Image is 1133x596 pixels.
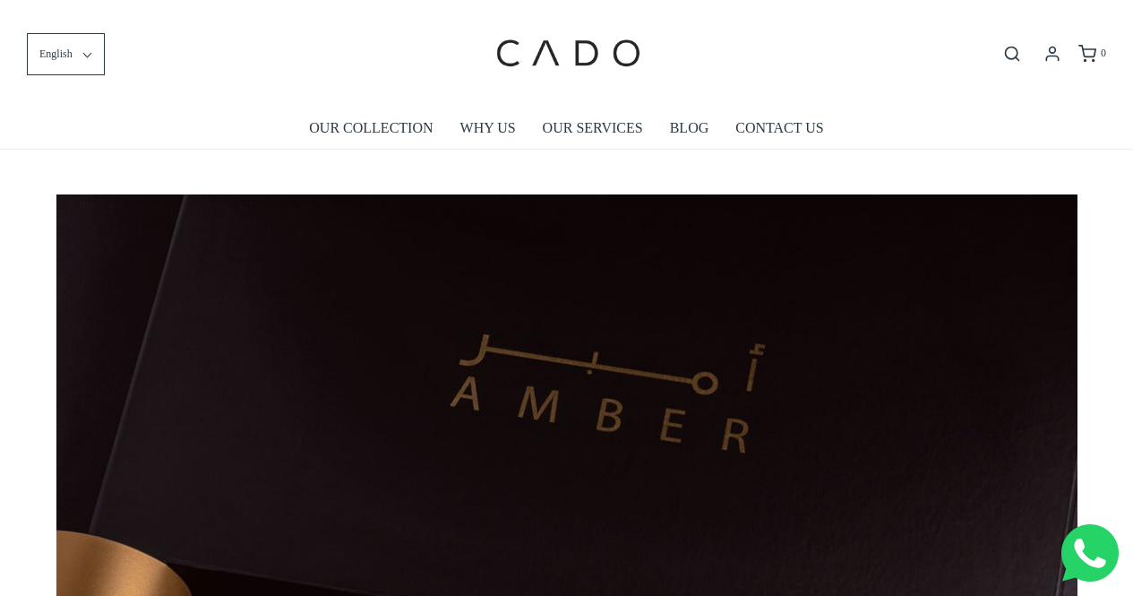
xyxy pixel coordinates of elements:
[735,108,823,149] a: CONTACT US
[543,108,643,149] a: OUR SERVICES
[1101,47,1106,59] span: 0
[39,46,73,63] span: English
[460,108,516,149] a: WHY US
[1061,524,1119,582] img: Whatsapp
[670,108,709,149] a: BLOG
[1077,45,1106,63] a: 0
[27,33,105,75] button: English
[309,108,433,149] a: OUR COLLECTION
[996,44,1028,64] button: Open search bar
[491,13,643,94] img: cadogifting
